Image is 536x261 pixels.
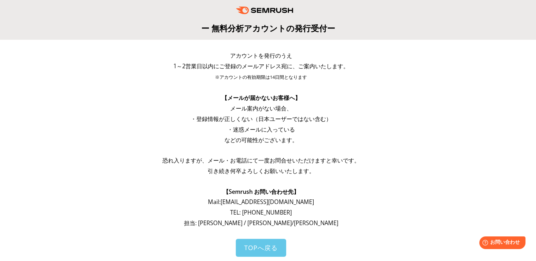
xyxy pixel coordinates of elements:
[191,115,332,123] span: ・登録情報が正しくない（日本ユーザーではない含む）
[162,157,360,164] span: 恐れ入りますが、メール・お電話にて一度お問合せいただけますと幸いです。
[224,136,298,144] span: などの可能性がございます。
[215,74,307,80] span: ※アカウントの有効期限は14日間となります
[230,52,292,59] span: アカウントを発行のうえ
[227,126,295,133] span: ・迷惑メールに入っている
[236,239,286,257] a: TOPへ戻る
[230,209,292,216] span: TEL: [PHONE_NUMBER]
[201,23,335,34] span: ー 無料分析アカウントの発行受付ー
[208,167,315,175] span: 引き続き何卒よろしくお願いいたします。
[244,243,278,252] span: TOPへ戻る
[473,234,528,253] iframe: Help widget launcher
[173,62,349,70] span: 1～2営業日以内にご登録のメールアドレス宛に、ご案内いたします。
[222,94,301,102] span: 【メールが届かないお客様へ】
[208,198,314,206] span: Mail: [EMAIL_ADDRESS][DOMAIN_NAME]
[223,188,299,196] span: 【Semrush お問い合わせ先】
[184,219,338,227] span: 担当: [PERSON_NAME] / [PERSON_NAME]/[PERSON_NAME]
[230,104,292,112] span: メール案内がない場合、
